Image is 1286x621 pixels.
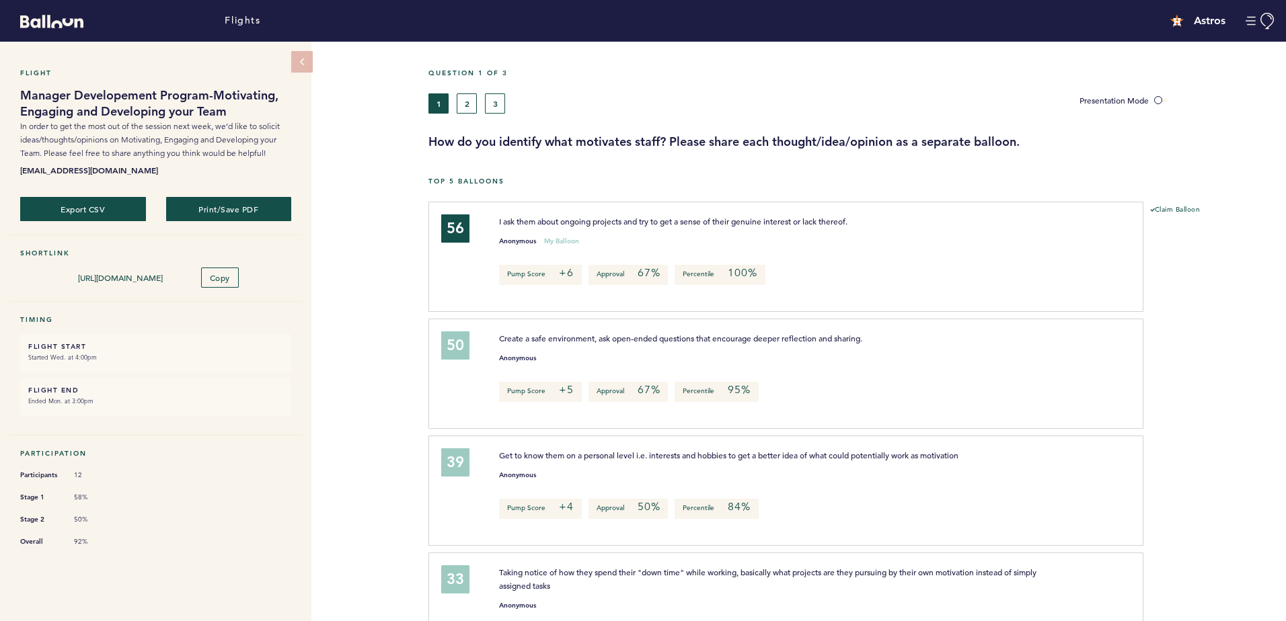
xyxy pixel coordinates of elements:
[499,238,536,245] small: Anonymous
[1246,13,1276,30] button: Manage Account
[589,265,668,285] p: Approval
[20,197,146,221] button: Export CSV
[457,93,477,114] button: 2
[28,351,283,364] small: Started Wed. at 4:00pm
[201,267,239,288] button: Copy
[675,382,758,402] p: Percentile
[28,386,283,395] h6: FLIGHT END
[428,134,1276,150] h3: How do you identify what motivates staff? Please share each thought/idea/opinion as a separate ba...
[441,331,469,360] div: 50
[210,272,230,283] span: Copy
[20,163,291,177] b: [EMAIL_ADDRESS][DOMAIN_NAME]
[499,265,582,285] p: Pump Score
[1150,205,1201,216] button: Claim Balloon
[20,249,291,257] h5: Shortlink
[28,395,283,408] small: Ended Mon. at 3:00pm
[20,69,291,77] h5: Flight
[638,383,660,397] em: 67%
[20,15,83,28] svg: Balloon
[559,500,574,513] em: +4
[499,216,847,226] span: I ask them about ongoing projects and try to get a sense of their genuine interest or lack thereof.
[544,238,579,245] small: My Balloon
[638,266,660,280] em: 67%
[225,13,260,28] a: Flights
[441,214,469,243] div: 56
[20,87,291,120] h1: Manager Developement Program-Motivating, Engaging and Developing your Team
[589,499,668,519] p: Approval
[74,537,114,546] span: 92%
[559,383,574,397] em: +5
[675,499,758,519] p: Percentile
[20,121,280,158] span: In order to get the most out of the session next week, we’d like to solicit ideas/thoughts/opinio...
[166,197,292,221] button: Print/Save PDF
[74,493,114,502] span: 58%
[20,513,61,526] span: Stage 2
[499,499,582,519] p: Pump Score
[20,468,61,482] span: Participants
[728,383,750,397] em: 95%
[499,450,958,460] span: Get to know them on a personal level i.e. interests and hobbies to get a better idea of what coul...
[589,382,668,402] p: Approval
[675,265,765,285] p: Percentile
[728,266,757,280] em: 100%
[428,69,1276,77] h5: Question 1 of 3
[20,491,61,504] span: Stage 1
[20,315,291,324] h5: Timing
[74,515,114,524] span: 50%
[499,355,536,362] small: Anonymous
[20,449,291,458] h5: Participation
[428,177,1276,185] h5: Top 5 Balloons
[638,500,660,513] em: 50%
[441,448,469,477] div: 39
[20,535,61,548] span: Overall
[499,333,862,343] span: Create a safe environment, ask open-ended questions that encourage deeper reflection and sharing.
[485,93,505,114] button: 3
[499,382,582,402] p: Pump Score
[74,470,114,480] span: 12
[428,93,449,114] button: 1
[28,342,283,351] h6: FLIGHT START
[559,266,574,280] em: +6
[499,472,536,479] small: Anonymous
[499,567,1038,591] span: Taking notice of how they spend their "down time" while working, basically what projects are they...
[499,602,536,609] small: Anonymous
[1194,13,1225,29] h4: Astros
[441,565,469,593] div: 33
[1080,95,1149,106] span: Presentation Mode
[10,13,83,28] a: Balloon
[728,500,750,513] em: 84%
